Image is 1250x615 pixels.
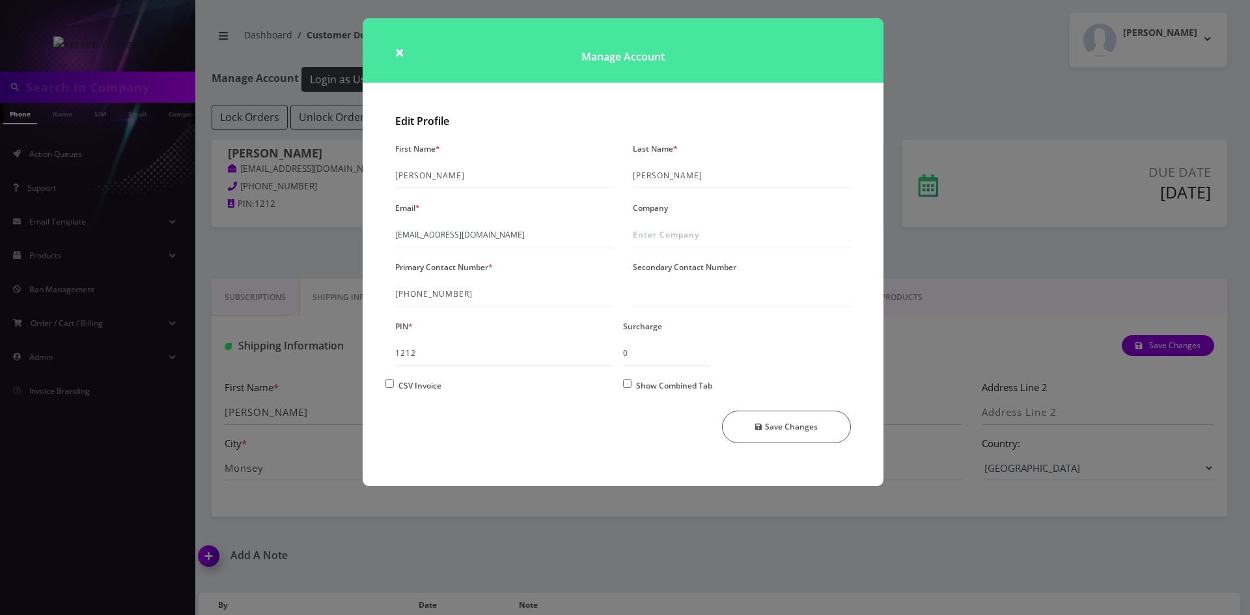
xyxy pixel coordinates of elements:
[623,341,710,366] input: XX
[722,411,852,443] button: Save Changes
[623,317,662,336] label: Surcharge
[636,376,712,395] label: Show Combined Tab
[395,258,493,277] label: Primary Contact Number
[395,198,420,217] label: Email
[395,139,440,158] label: First Name
[633,163,851,188] input: Enter Last Name
[633,139,678,158] label: Last Name
[398,376,441,395] label: CSV Invoice
[395,41,404,62] span: ×
[395,163,613,188] input: Enter First Name
[633,258,736,277] label: Secondary Contact Number
[633,223,851,247] input: Enter Company
[395,317,413,336] label: PIN
[633,198,668,217] label: Company
[395,341,613,366] input: XXXX
[395,115,851,128] h2: Edit Profile
[395,223,613,247] input: Enter Email Address
[395,44,404,60] button: Close
[363,18,883,83] h1: Manage Account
